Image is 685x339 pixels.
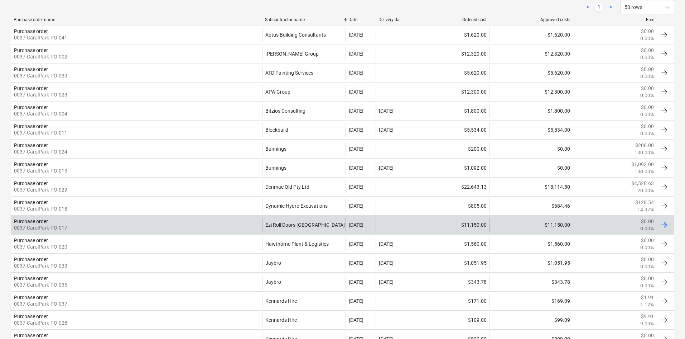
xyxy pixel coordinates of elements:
div: $109.00 [406,313,489,327]
p: 0.00% [640,92,654,99]
p: $0.00 [641,332,654,339]
div: $1,620.00 [406,28,489,42]
p: 0.00% [640,73,654,80]
div: $169.09 [489,294,573,308]
div: Hawthorne Plant & Logistics [262,237,346,251]
p: 100.00% [635,149,654,156]
p: 0037-CarolPark-PO-028 [14,319,67,326]
p: 0.00% [640,130,654,137]
div: Delivery date [378,17,403,22]
div: Purchase order [14,256,48,262]
p: $9.91 [641,313,654,320]
div: $12,300.00 [406,85,489,99]
div: [DATE] [379,127,394,133]
div: Blockbuild [262,123,346,137]
div: Jaybro [262,256,346,270]
p: 0037-CarolPark-PO-013 [14,167,67,174]
p: $0.00 [641,123,654,130]
div: [DATE] [379,165,394,171]
p: 0037-CarolPark-PO-020 [14,243,67,250]
div: [DATE] [349,89,363,95]
p: $0.00 [641,218,654,225]
div: Purchase order [14,85,48,91]
div: Purchase order [14,218,48,224]
div: Ezi Roll Doors [GEOGRAPHIC_DATA] [262,218,346,232]
div: Kennards Hire [262,294,346,308]
div: $1,800.00 [406,104,489,118]
p: 0.00% [640,54,654,61]
div: Date [348,17,373,22]
p: $1.91 [641,294,654,301]
div: [DATE] [379,279,394,285]
div: $0.00 [489,161,573,175]
div: Free [576,17,654,22]
a: Previous page [583,3,592,11]
p: $120.54 [635,199,654,206]
div: Aptus Building Consultants [262,28,346,42]
p: $1,092.00 [631,161,654,168]
div: [DATE] [349,203,363,209]
div: $11,150.00 [489,218,573,232]
div: Purchase order [14,161,48,167]
div: $1,051.95 [489,256,573,270]
div: - [379,146,380,152]
div: $343.78 [406,275,489,289]
p: 20.00% [637,187,654,194]
div: Ordered cost [409,17,487,22]
div: [DATE] [349,146,363,152]
div: Purchase order [14,123,48,129]
div: [DATE] [349,222,363,228]
div: Bunnings [262,142,346,156]
p: 0037-CarolPark-PO-023 [14,91,67,98]
div: $0.00 [489,142,573,156]
div: [DATE] [349,298,363,304]
p: 0037-CarolPark-PO-002 [14,53,67,60]
div: Purchase order [14,142,48,148]
p: $0.00 [641,237,654,244]
p: 0.00% [640,244,654,251]
p: 0037-CarolPark-PO-033 [14,262,67,269]
div: Approved costs [492,17,570,22]
div: $22,643.13 [406,180,489,194]
p: $4,528.63 [631,180,654,187]
div: [DATE] [379,241,394,247]
div: [DATE] [349,317,363,323]
div: $12,300.00 [489,85,573,99]
div: $684.46 [489,199,573,213]
p: 0037-CarolPark-PO-004 [14,110,67,117]
div: $1,620.00 [489,28,573,42]
div: [DATE] [349,70,363,76]
p: 1.12% [640,301,654,308]
div: $5,534.00 [406,123,489,137]
p: 0037-CarolPark-PO-017 [14,224,67,231]
div: $5,620.00 [489,66,573,80]
div: [DATE] [349,108,363,114]
div: [DATE] [349,51,363,57]
div: Purchase order [14,314,48,319]
div: $1,800.00 [489,104,573,118]
p: $0.00 [641,28,654,35]
div: Dynamic Hydro Excavations [262,199,346,213]
p: 0037-CarolPark-PO-041 [14,34,67,41]
p: $200.00 [635,142,654,149]
div: $99.09 [489,313,573,327]
p: 0037-CarolPark-PO-029 [14,186,67,193]
p: $0.00 [641,104,654,111]
div: $1,092.00 [406,161,489,175]
div: Chat Widget [649,305,685,339]
div: [DATE] [379,260,394,266]
div: - [379,32,380,38]
div: - [379,51,380,57]
div: $5,620.00 [406,66,489,80]
div: - [379,203,380,209]
div: $12,320.00 [489,47,573,61]
div: - [379,222,380,228]
div: Purchase order [14,104,48,110]
div: $805.00 [406,199,489,213]
div: $5,534.00 [489,123,573,137]
div: Kennards Hire [262,313,346,327]
div: Bunnings [262,161,346,175]
div: $11,150.00 [406,218,489,232]
p: 0.00% [640,225,654,232]
a: Page 1 is your current page [595,3,603,11]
